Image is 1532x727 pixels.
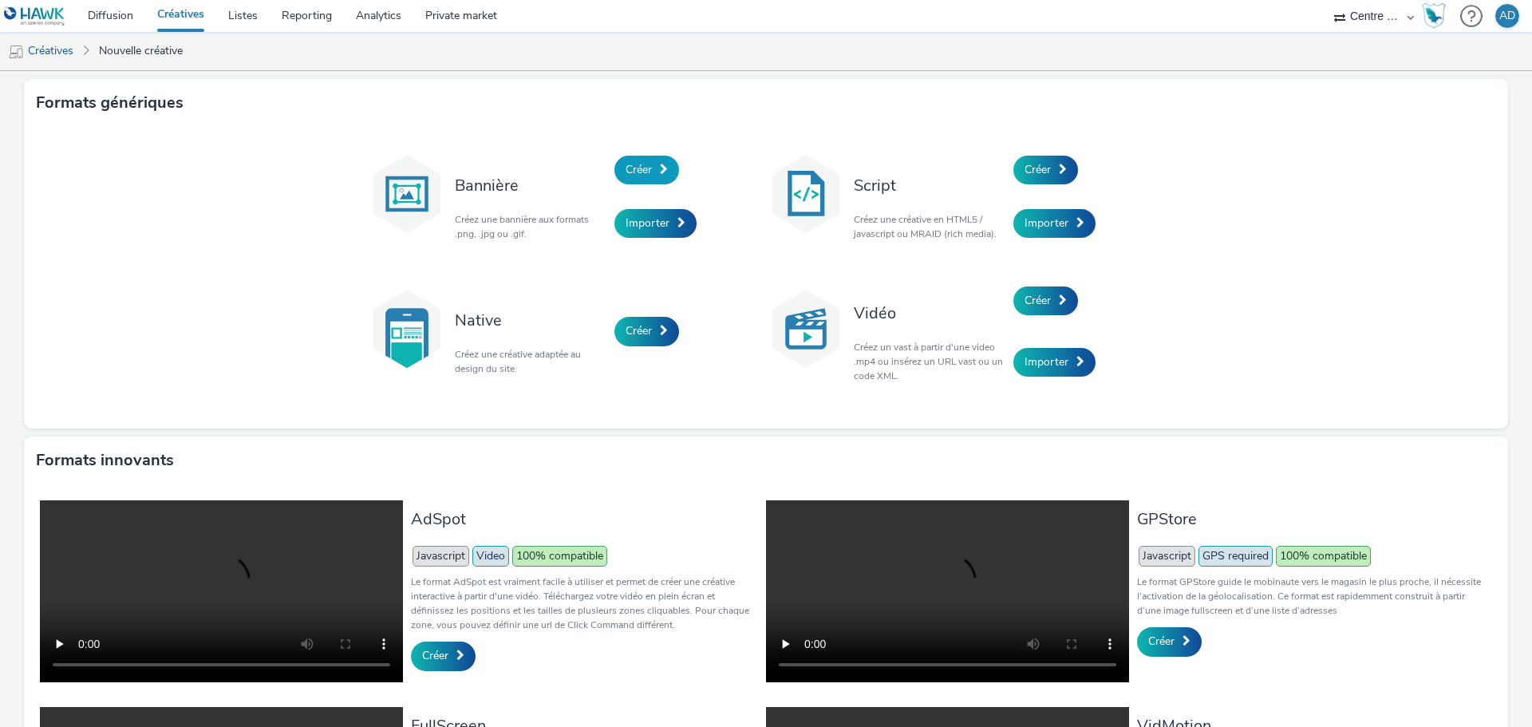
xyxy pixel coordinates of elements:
[854,175,1005,196] h3: Script
[1139,546,1195,567] span: Javascript
[766,154,846,234] img: code.svg
[91,32,191,70] a: Nouvelle créative
[1198,546,1273,567] span: GPS required
[1137,627,1202,656] a: Créer
[854,302,1005,324] h3: Vidéo
[854,340,1005,383] p: Créez un vast à partir d'une video .mp4 ou insérez un URL vast ou un code XML.
[1137,508,1484,530] h3: GPStore
[411,508,758,530] h3: AdSpot
[4,6,65,26] img: undefined Logo
[455,175,606,196] h3: Bannière
[36,448,174,472] h3: Formats innovants
[626,162,652,177] span: Créer
[1013,209,1096,238] a: Importer
[626,215,669,231] span: Importer
[1013,348,1096,377] a: Importer
[614,156,679,184] a: Créer
[411,642,476,670] a: Créer
[472,546,509,567] span: Video
[1148,634,1175,649] span: Créer
[1276,546,1371,567] span: 100% compatible
[455,347,606,376] p: Créez une créative adaptée au design du site.
[1499,4,1515,28] div: AD
[1013,156,1078,184] a: Créer
[614,209,697,238] a: Importer
[626,323,652,338] span: Créer
[1422,3,1452,29] a: Hawk Academy
[422,648,448,663] span: Créer
[1025,215,1068,231] span: Importer
[766,289,846,369] img: video.svg
[367,154,447,234] img: banner.svg
[614,317,679,346] a: Créer
[512,546,607,567] span: 100% compatible
[1137,575,1484,618] p: Le format GPStore guide le mobinaute vers le magasin le plus proche, il nécessite l’activation de...
[455,310,606,331] h3: Native
[411,575,758,632] p: Le format AdSpot est vraiment facile à utiliser et permet de créer une créative interactive à par...
[367,289,447,369] img: native.svg
[1422,3,1446,29] img: Hawk Academy
[8,44,24,60] img: mobile
[455,212,606,241] p: Créez une bannière aux formats .png, .jpg ou .gif.
[413,546,469,567] span: Javascript
[1025,293,1051,308] span: Créer
[1025,354,1068,369] span: Importer
[36,91,184,115] h3: Formats génériques
[1025,162,1051,177] span: Créer
[1013,286,1078,315] a: Créer
[854,212,1005,241] p: Créez une créative en HTML5 / javascript ou MRAID (rich media).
